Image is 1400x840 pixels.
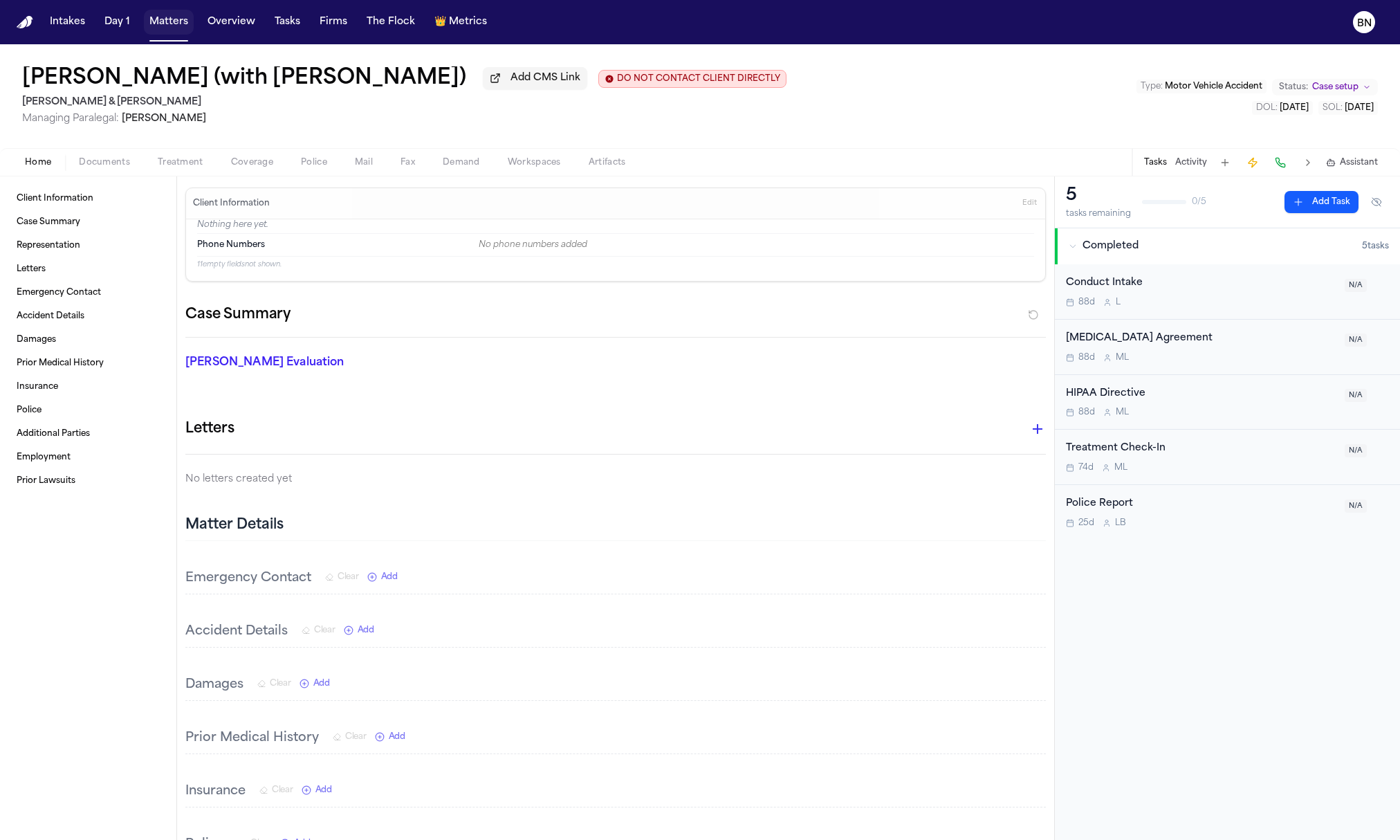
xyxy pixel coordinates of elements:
[197,219,1034,233] p: Nothing here yet.
[1083,239,1139,253] span: Completed
[22,113,119,124] span: Managing Paralegal:
[1078,297,1095,308] span: 88d
[144,10,194,35] button: Matters
[301,157,327,168] span: Police
[185,471,1046,488] p: No letters created yet
[11,446,165,468] a: Employment
[1055,485,1400,540] div: Open task: Police Report
[314,10,353,35] a: Firms
[338,572,359,583] span: Clear
[185,515,284,535] h2: Matter Details
[1066,331,1336,347] div: [MEDICAL_DATA] Agreement
[11,211,165,233] a: Case Summary
[185,675,243,695] h3: Damages
[1312,82,1358,93] span: Case setup
[79,157,130,168] span: Documents
[1066,441,1336,457] div: Treatment Check-In
[479,239,1034,250] div: No phone numbers added
[367,572,398,583] button: Add New
[99,10,136,35] button: Day 1
[231,157,273,168] span: Coverage
[314,625,335,636] span: Clear
[1055,430,1400,485] div: Open task: Treatment Check-In
[1272,79,1378,95] button: Change status from Case setup
[257,678,291,689] button: Clear Damages
[1144,157,1167,168] button: Tasks
[22,94,786,111] h2: [PERSON_NAME] & [PERSON_NAME]
[269,10,306,35] button: Tasks
[429,10,492,35] a: crownMetrics
[44,10,91,35] button: Intakes
[1055,320,1400,375] div: Open task: Retainer Agreement
[11,282,165,304] a: Emergency Contact
[185,782,246,801] h3: Insurance
[375,731,405,742] button: Add New
[11,352,165,374] a: Prior Medical History
[1055,264,1400,320] div: Open task: Conduct Intake
[598,70,786,88] button: Edit client contact restriction
[389,731,405,742] span: Add
[381,572,398,583] span: Add
[358,625,374,636] span: Add
[1116,297,1121,308] span: L
[1078,352,1095,363] span: 88d
[1326,157,1378,168] button: Assistant
[122,113,206,124] span: [PERSON_NAME]
[1252,101,1313,115] button: Edit DOL: 2025-03-01
[1280,104,1309,112] span: [DATE]
[1066,185,1131,207] div: 5
[400,157,415,168] span: Fax
[1022,199,1037,208] span: Edit
[25,157,51,168] span: Home
[202,10,261,35] button: Overview
[1116,352,1129,363] span: M L
[315,785,332,796] span: Add
[1340,157,1378,168] span: Assistant
[1066,275,1336,291] div: Conduct Intake
[1215,153,1235,172] button: Add Task
[1078,518,1094,529] span: 25d
[185,304,291,326] h2: Case Summary
[22,66,466,91] h1: [PERSON_NAME] (with [PERSON_NAME])
[361,10,421,35] button: The Flock
[17,16,33,29] a: Home
[1364,191,1389,213] button: Hide completed tasks (⌘⇧H)
[1115,518,1126,529] span: L B
[1165,82,1262,91] span: Motor Vehicle Accident
[302,785,332,796] button: Add New
[325,572,359,583] button: Clear Emergency Contact
[185,729,319,748] h3: Prior Medical History
[1318,101,1378,115] button: Edit SOL: 2030-03-01
[355,157,373,168] span: Mail
[1284,191,1358,213] button: Add Task
[617,73,780,84] span: DO NOT CONTACT CLIENT DIRECTLY
[270,678,291,689] span: Clear
[1345,444,1367,457] span: N/A
[333,731,367,742] button: Clear Prior Medical History
[1256,104,1278,112] span: DOL :
[508,157,561,168] span: Workspaces
[1136,80,1267,93] button: Edit Type: Motor Vehicle Accident
[1345,389,1367,402] span: N/A
[300,678,330,689] button: Add New
[11,235,165,257] a: Representation
[185,622,288,641] h3: Accident Details
[158,157,203,168] span: Treatment
[483,67,587,89] button: Add CMS Link
[1116,407,1129,418] span: M L
[1362,241,1389,252] span: 5 task s
[11,329,165,351] a: Damages
[259,785,293,796] button: Clear Insurance
[589,157,626,168] span: Artifacts
[11,188,165,210] a: Client Information
[1078,407,1095,418] span: 88d
[1279,82,1308,93] span: Status:
[1018,192,1041,214] button: Edit
[1345,334,1367,347] span: N/A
